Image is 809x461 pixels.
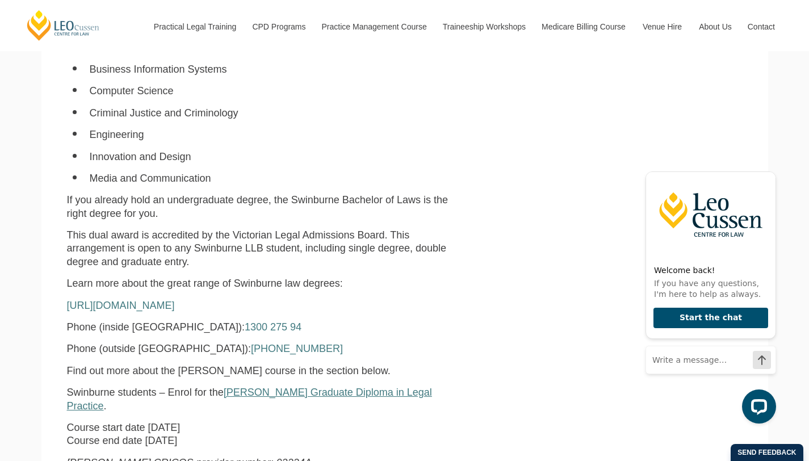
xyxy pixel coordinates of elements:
[90,128,454,141] li: Engineering
[67,229,454,269] p: This dual award is accredited by the Victorian Legal Admissions Board. This arrangement is open t...
[90,63,454,76] li: Business Information Systems
[636,150,781,433] iframe: LiveChat chat widget
[67,278,343,289] span: Learn more about the great range of Swinburne law degrees:
[145,2,244,51] a: Practical Legal Training
[690,2,739,51] a: About Us
[434,2,533,51] a: Traineeship Workshops
[67,387,432,411] a: [PERSON_NAME] Graduate Diploma in Legal Practice
[67,364,454,378] p: Find out more about the [PERSON_NAME] course in the section below.
[245,321,301,333] a: 1300 275 94
[67,194,448,219] span: If you already hold an undergraduate degree, the Swinburne Bachelor of Laws is the right degree f...
[90,107,454,120] li: Criminal Justice and Criminology
[251,343,343,354] a: [PHONE_NUMBER]
[244,2,313,51] a: CPD Programs
[26,9,101,41] a: [PERSON_NAME] Centre for Law
[313,2,434,51] a: Practice Management Course
[67,321,454,334] p: Phone (inside [GEOGRAPHIC_DATA]):
[90,85,454,98] li: Computer Science
[67,387,432,411] span: Swinburne students – Enrol for the .
[90,172,454,185] li: Media and Communication
[634,2,690,51] a: Venue Hire
[67,342,454,355] p: Phone (outside [GEOGRAPHIC_DATA]):
[90,150,454,164] li: Innovation and Design
[67,421,454,448] p: Course start date [DATE] Course end date [DATE]
[533,2,634,51] a: Medicare Billing Course
[67,300,175,311] a: [URL][DOMAIN_NAME]
[739,2,783,51] a: Contact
